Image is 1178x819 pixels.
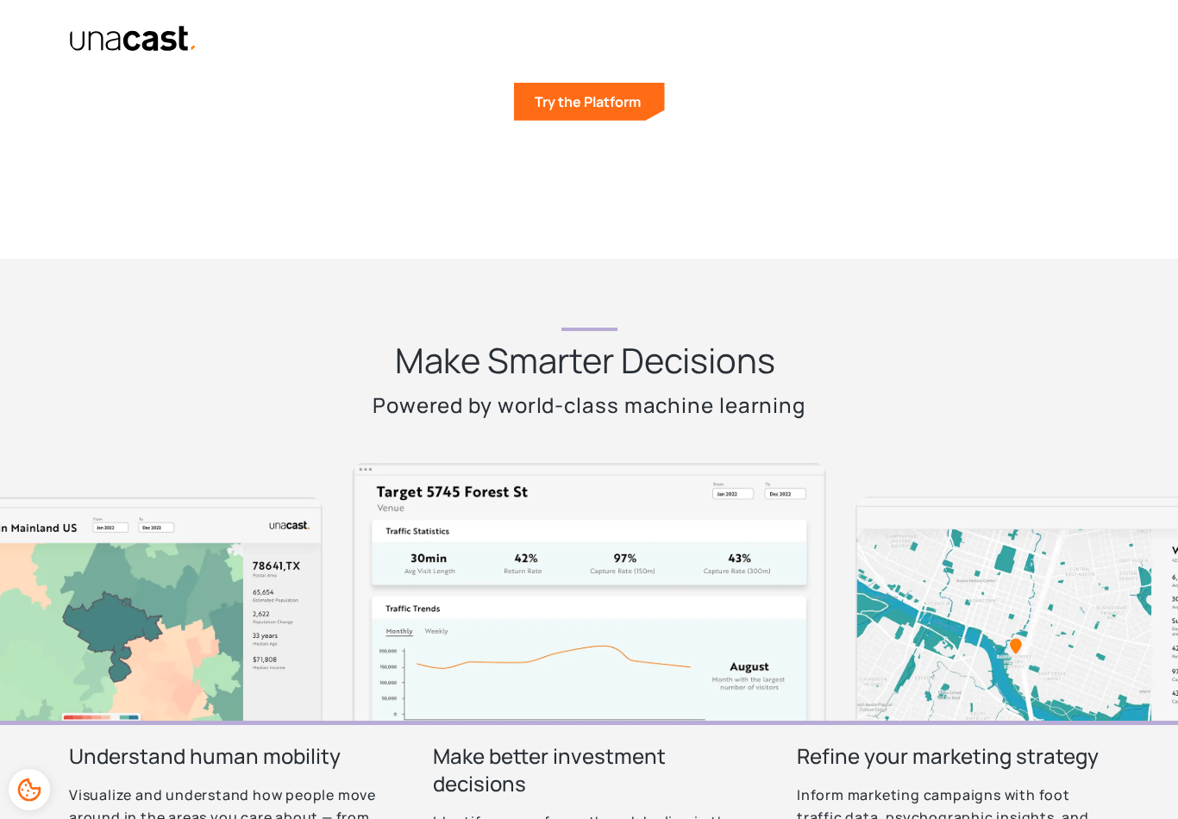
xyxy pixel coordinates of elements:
div: Cookie Preferences [9,769,50,810]
img: Location Data & Insights screen illustration [352,462,826,759]
a: home [60,25,197,53]
h2: Make Smarter Decisions [395,338,784,383]
img: Unacast text logo [69,25,197,53]
p: Powered by world-class machine learning [158,390,1020,421]
h3: Make better investment decisions [433,742,745,797]
a: Try the Platform [514,83,665,121]
h3: Refine your marketing strategy [797,742,1109,770]
h3: Understand human mobility [69,742,381,770]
